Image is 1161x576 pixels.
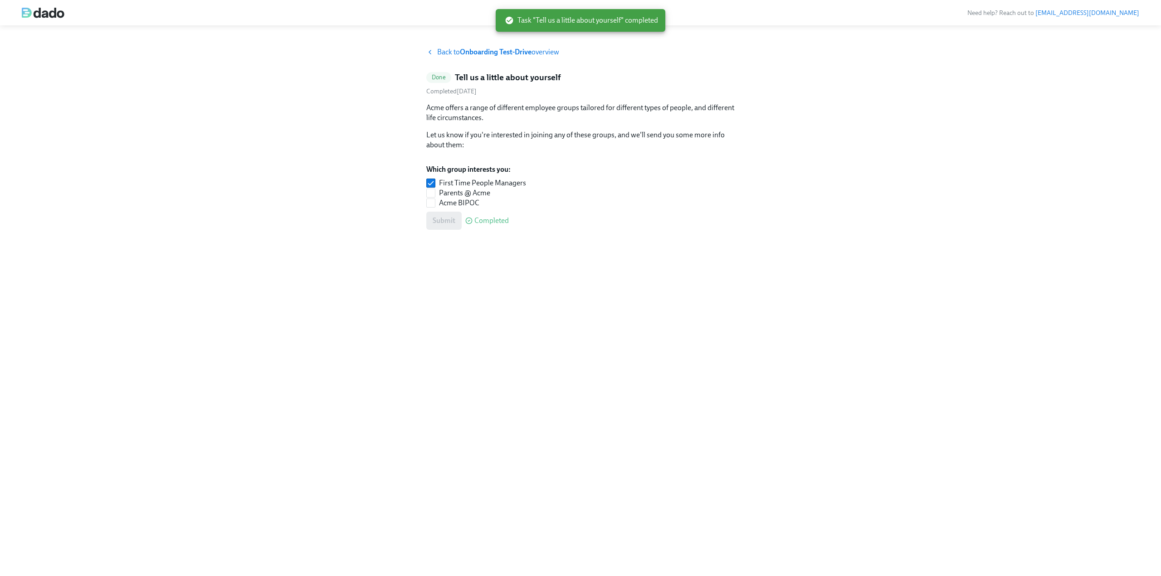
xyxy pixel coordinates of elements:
h5: Tell us a little about yourself [455,72,561,83]
p: Let us know if you're interested in joining any of these groups, and we'll send you some more inf... [426,130,735,150]
a: Back toOnboarding Test-Driveoverview [426,47,735,57]
span: Friday, September 19th 2025, 9:28 am [426,87,477,95]
span: First Time People Managers [439,178,526,188]
span: Need help? Reach out to [967,9,1139,17]
a: [EMAIL_ADDRESS][DOMAIN_NAME] [1035,9,1139,17]
span: Acme BIPOC [439,198,479,208]
strong: Onboarding Test-Drive [460,48,532,56]
p: Acme offers a range of different employee groups tailored for different types of people, and diff... [426,103,735,123]
span: Back to overview [437,47,559,57]
span: Task "Tell us a little about yourself" completed [505,15,658,25]
span: Done [426,74,451,81]
span: Parents @ Acme [439,188,490,198]
label: Which group interests you: [426,165,533,174]
img: dado [22,7,64,18]
span: Completed [474,217,509,224]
